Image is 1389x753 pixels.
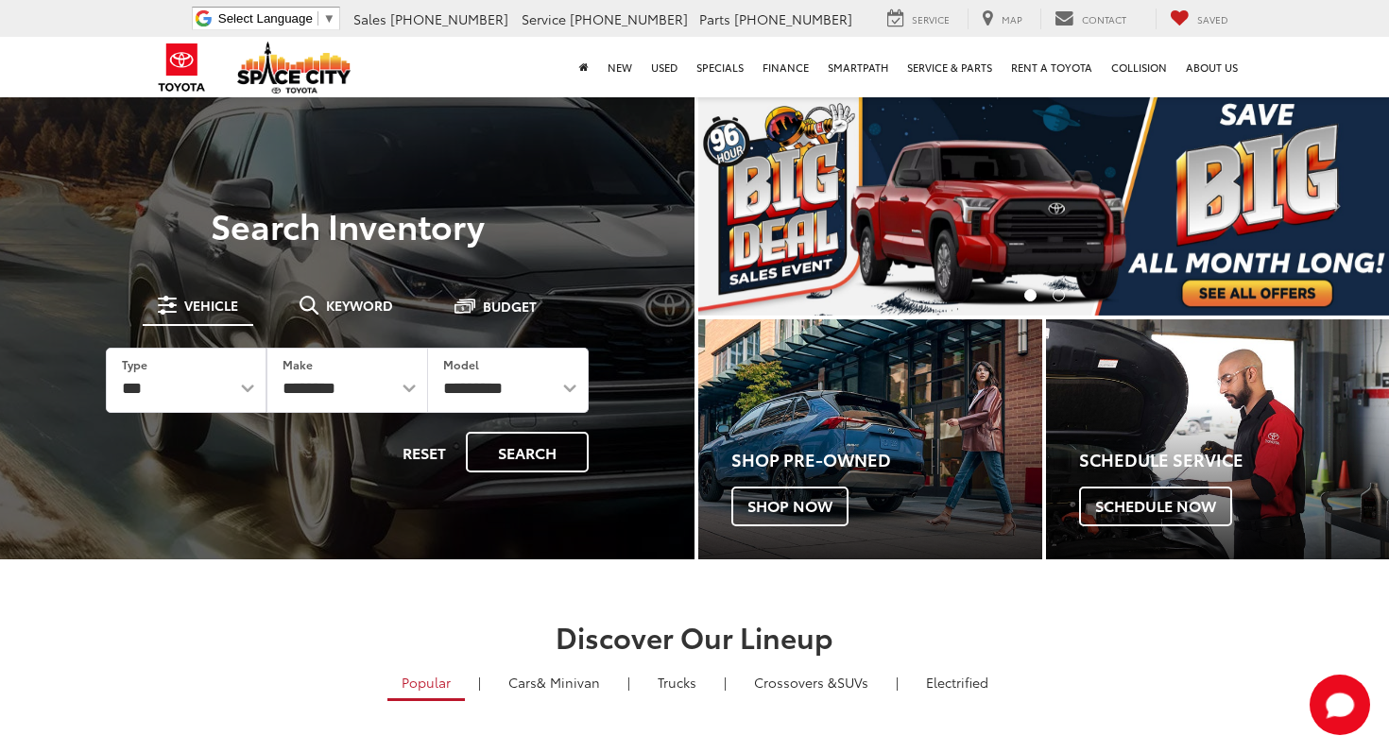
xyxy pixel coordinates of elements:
[122,356,147,372] label: Type
[218,11,313,26] span: Select Language
[237,42,351,94] img: Space City Toyota
[494,666,614,698] a: Cars
[483,299,537,313] span: Budget
[898,37,1002,97] a: Service & Parts
[698,132,802,278] button: Click to view previous picture.
[184,299,238,312] span: Vehicle
[390,9,508,28] span: [PHONE_NUMBER]
[537,673,600,692] span: & Minivan
[754,673,837,692] span: Crossovers &
[522,9,566,28] span: Service
[1310,675,1370,735] button: Toggle Chat Window
[643,666,711,698] a: Trucks
[731,487,849,526] span: Shop Now
[698,94,1389,316] div: carousel slide number 1 of 2
[570,9,688,28] span: [PHONE_NUMBER]
[283,356,313,372] label: Make
[386,432,462,472] button: Reset
[79,206,615,244] h3: Search Inventory
[218,11,335,26] a: Select Language​
[317,11,318,26] span: ​
[818,37,898,97] a: SmartPath
[1285,132,1389,278] button: Click to view next picture.
[466,432,589,472] button: Search
[698,319,1042,559] div: Toyota
[912,666,1003,698] a: Electrified
[1197,12,1228,26] span: Saved
[642,37,687,97] a: Used
[740,666,883,698] a: SUVs
[719,673,731,692] li: |
[698,94,1389,316] section: Carousel section with vehicle pictures - may contain disclaimers.
[1002,12,1022,26] span: Map
[1024,289,1037,301] li: Go to slide number 1.
[698,94,1389,316] img: Big Deal Sales Event
[473,673,486,692] li: |
[968,9,1037,29] a: Map
[1002,37,1102,97] a: Rent a Toyota
[353,9,386,28] span: Sales
[731,451,1042,470] h4: Shop Pre-Owned
[1156,9,1243,29] a: My Saved Vehicles
[623,673,635,692] li: |
[1310,675,1370,735] svg: Start Chat
[1079,487,1232,526] span: Schedule Now
[1053,289,1065,301] li: Go to slide number 2.
[873,9,964,29] a: Service
[753,37,818,97] a: Finance
[912,12,950,26] span: Service
[570,37,598,97] a: Home
[1040,9,1140,29] a: Contact
[687,37,753,97] a: Specials
[891,673,903,692] li: |
[443,356,479,372] label: Model
[1102,37,1176,97] a: Collision
[1176,37,1247,97] a: About Us
[1082,12,1126,26] span: Contact
[698,319,1042,559] a: Shop Pre-Owned Shop Now
[598,37,642,97] a: New
[734,9,852,28] span: [PHONE_NUMBER]
[326,299,393,312] span: Keyword
[323,11,335,26] span: ▼
[699,9,730,28] span: Parts
[28,621,1361,652] h2: Discover Our Lineup
[387,666,465,701] a: Popular
[146,37,217,98] img: Toyota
